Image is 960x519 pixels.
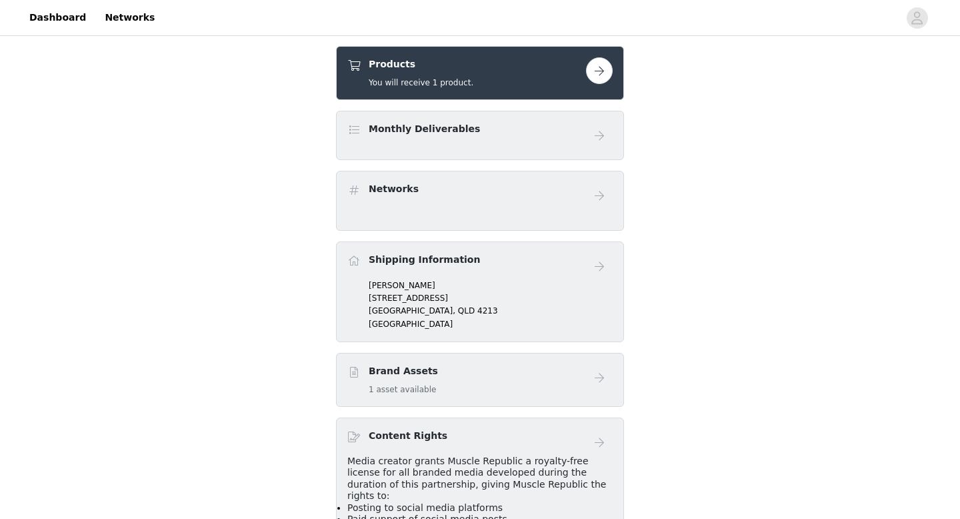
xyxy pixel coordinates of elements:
h4: Brand Assets [369,364,438,378]
div: Networks [336,171,624,231]
span: QLD [458,306,475,316]
h5: You will receive 1 product. [369,77,473,89]
h4: Monthly Deliverables [369,122,480,136]
h4: Shipping Information [369,253,480,267]
div: Products [336,46,624,100]
a: Dashboard [21,3,94,33]
p: [STREET_ADDRESS] [369,292,613,304]
span: Posting to social media platforms [347,502,503,513]
span: Media creator grants Muscle Republic a royalty-free license for all branded media developed durin... [347,456,606,502]
h5: 1 asset available [369,384,438,396]
p: [GEOGRAPHIC_DATA] [369,318,613,330]
a: Networks [97,3,163,33]
p: [PERSON_NAME] [369,280,613,292]
div: Monthly Deliverables [336,111,624,160]
div: avatar [911,7,923,29]
span: [GEOGRAPHIC_DATA], [369,306,455,316]
div: Shipping Information [336,241,624,342]
div: Brand Assets [336,353,624,407]
h4: Content Rights [369,429,447,443]
h4: Products [369,57,473,71]
span: 4213 [477,306,498,316]
h4: Networks [369,182,419,196]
